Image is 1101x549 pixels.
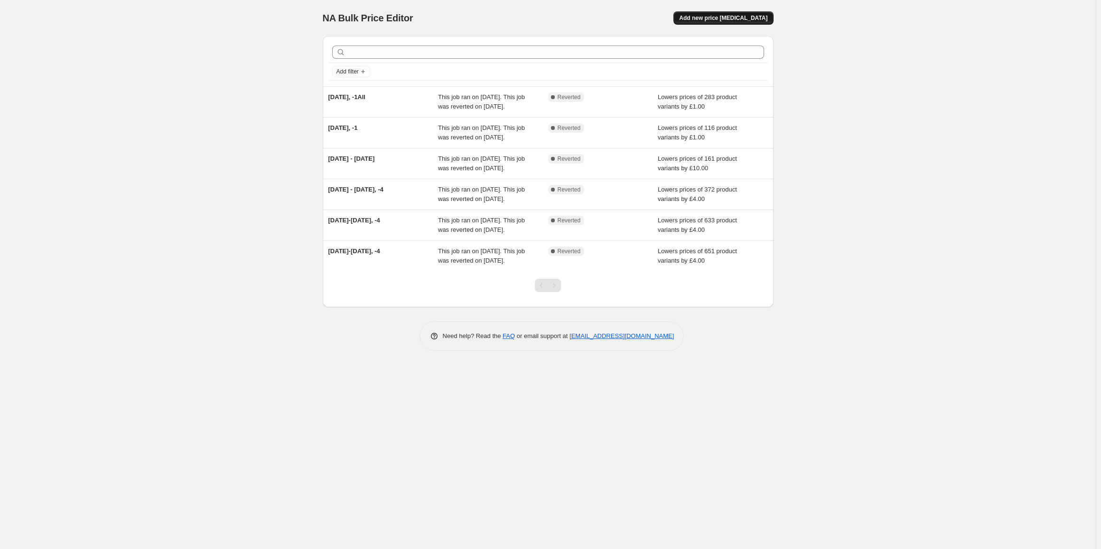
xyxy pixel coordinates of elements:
[658,217,737,233] span: Lowers prices of 633 product variants by £4.00
[323,13,413,23] span: NA Bulk Price Editor
[328,217,380,224] span: [DATE]-[DATE], -4
[328,93,365,101] span: [DATE], -1All
[438,247,525,264] span: This job ran on [DATE]. This job was reverted on [DATE].
[438,186,525,202] span: This job ran on [DATE]. This job was reverted on [DATE].
[328,155,375,162] span: [DATE] - [DATE]
[679,14,767,22] span: Add new price [MEDICAL_DATA]
[438,217,525,233] span: This job ran on [DATE]. This job was reverted on [DATE].
[438,93,525,110] span: This job ran on [DATE]. This job was reverted on [DATE].
[438,155,525,172] span: This job ran on [DATE]. This job was reverted on [DATE].
[558,93,581,101] span: Reverted
[443,332,503,339] span: Need help? Read the
[558,217,581,224] span: Reverted
[438,124,525,141] span: This job ran on [DATE]. This job was reverted on [DATE].
[328,124,358,131] span: [DATE], -1
[535,279,561,292] nav: Pagination
[503,332,515,339] a: FAQ
[658,93,737,110] span: Lowers prices of 283 product variants by £1.00
[328,186,384,193] span: [DATE] - [DATE], -4
[336,68,359,75] span: Add filter
[328,247,380,255] span: [DATE]-[DATE], -4
[569,332,674,339] a: [EMAIL_ADDRESS][DOMAIN_NAME]
[558,186,581,193] span: Reverted
[673,11,773,25] button: Add new price [MEDICAL_DATA]
[658,186,737,202] span: Lowers prices of 372 product variants by £4.00
[658,124,737,141] span: Lowers prices of 116 product variants by £1.00
[558,124,581,132] span: Reverted
[658,247,737,264] span: Lowers prices of 651 product variants by £4.00
[515,332,569,339] span: or email support at
[558,155,581,163] span: Reverted
[332,66,370,77] button: Add filter
[558,247,581,255] span: Reverted
[658,155,737,172] span: Lowers prices of 161 product variants by £10.00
